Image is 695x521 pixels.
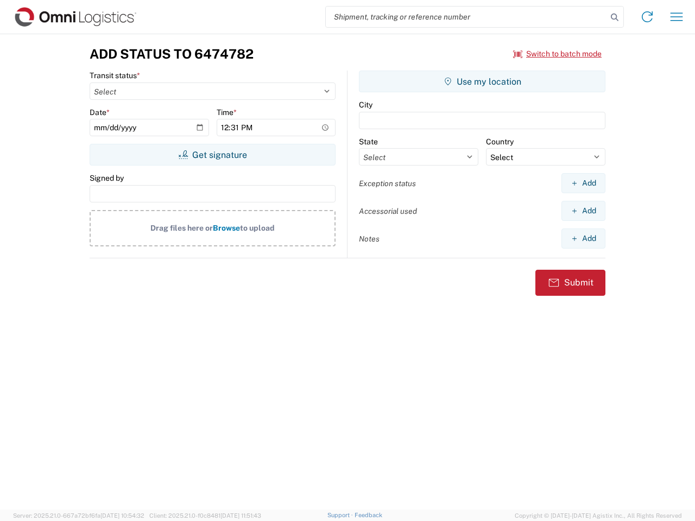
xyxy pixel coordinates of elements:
[90,71,140,80] label: Transit status
[326,7,607,27] input: Shipment, tracking or reference number
[561,201,605,221] button: Add
[240,224,275,232] span: to upload
[359,234,380,244] label: Notes
[359,206,417,216] label: Accessorial used
[100,512,144,519] span: [DATE] 10:54:32
[220,512,261,519] span: [DATE] 11:51:43
[359,179,416,188] label: Exception status
[327,512,355,518] a: Support
[217,107,237,117] label: Time
[513,45,602,63] button: Switch to batch mode
[150,224,213,232] span: Drag files here or
[213,224,240,232] span: Browse
[90,173,124,183] label: Signed by
[486,137,514,147] label: Country
[90,46,254,62] h3: Add Status to 6474782
[90,107,110,117] label: Date
[149,512,261,519] span: Client: 2025.21.0-f0c8481
[535,270,605,296] button: Submit
[90,144,336,166] button: Get signature
[13,512,144,519] span: Server: 2025.21.0-667a72bf6fa
[359,100,372,110] label: City
[515,511,682,520] span: Copyright © [DATE]-[DATE] Agistix Inc., All Rights Reserved
[355,512,382,518] a: Feedback
[561,228,605,249] button: Add
[561,173,605,193] button: Add
[359,71,605,92] button: Use my location
[359,137,378,147] label: State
